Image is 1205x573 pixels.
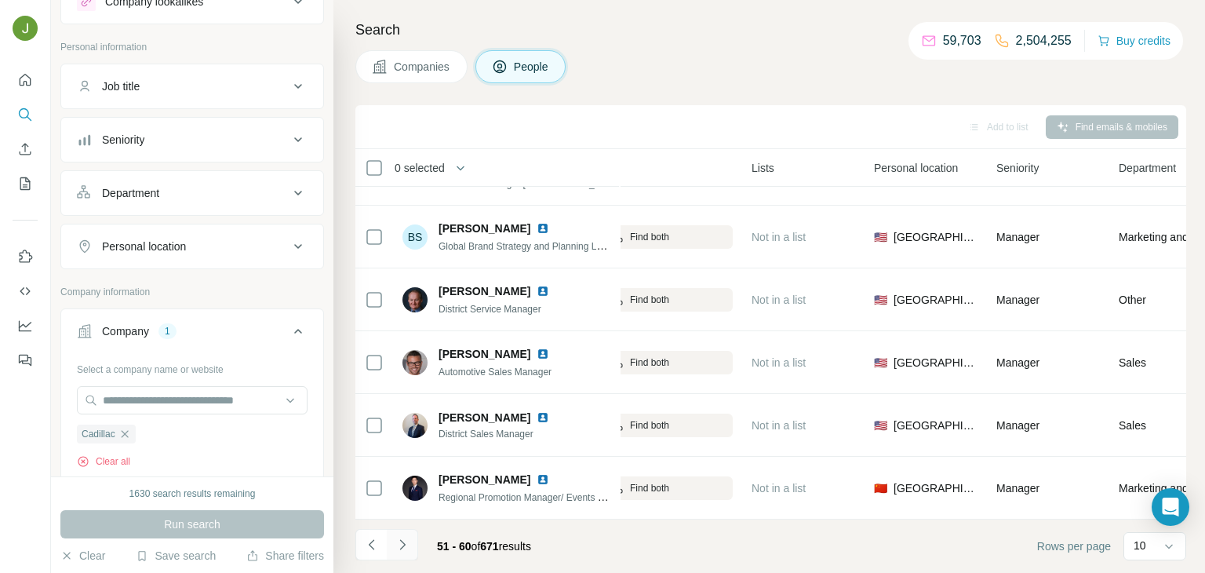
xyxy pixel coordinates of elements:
[996,160,1039,176] span: Seniority
[630,356,669,370] span: Find both
[402,476,428,501] img: Avatar
[61,68,323,105] button: Job title
[537,222,549,235] img: LinkedIn logo
[158,324,177,338] div: 1
[996,231,1039,243] span: Manager
[874,229,887,245] span: 🇺🇸
[402,224,428,250] div: BS
[102,239,186,254] div: Personal location
[13,170,38,198] button: My lists
[996,356,1039,369] span: Manager
[61,228,323,265] button: Personal location
[630,418,669,432] span: Find both
[402,287,428,312] img: Avatar
[874,418,887,433] span: 🇺🇸
[102,185,159,201] div: Department
[537,348,549,360] img: LinkedIn logo
[13,277,38,305] button: Use Surfe API
[894,229,977,245] span: [GEOGRAPHIC_DATA]
[387,529,418,560] button: Navigate to next page
[439,472,530,487] span: [PERSON_NAME]
[246,548,324,564] button: Share filters
[943,31,981,50] p: 59,703
[77,356,308,377] div: Select a company name or website
[60,285,324,299] p: Company information
[874,160,958,176] span: Personal location
[102,323,149,339] div: Company
[439,410,530,425] span: [PERSON_NAME]
[630,230,669,244] span: Find both
[13,16,38,41] img: Avatar
[537,473,549,486] img: LinkedIn logo
[129,487,256,501] div: 1630 search results remaining
[522,288,733,312] button: Find both
[1119,418,1146,433] span: Sales
[894,292,977,308] span: [GEOGRAPHIC_DATA]
[439,283,530,299] span: [PERSON_NAME]
[439,177,621,189] span: Aftersales Manager [GEOGRAPHIC_DATA]
[1134,538,1146,553] p: 10
[437,540,471,553] span: 51 - 60
[439,346,530,362] span: [PERSON_NAME]
[522,351,733,374] button: Find both
[752,482,806,495] span: Not in a list
[402,350,428,375] img: Avatar
[13,243,38,271] button: Use Surfe on LinkedIn
[13,100,38,129] button: Search
[1016,31,1072,50] p: 2,504,255
[522,414,733,437] button: Find both
[102,132,144,148] div: Seniority
[395,160,445,176] span: 0 selected
[439,221,530,236] span: [PERSON_NAME]
[996,482,1039,495] span: Manager
[894,355,977,370] span: [GEOGRAPHIC_DATA]
[480,540,498,553] span: 671
[874,355,887,370] span: 🇺🇸
[1152,488,1189,526] div: Open Intercom Messenger
[752,419,806,432] span: Not in a list
[752,356,806,369] span: Not in a list
[61,174,323,212] button: Department
[394,59,451,75] span: Companies
[82,427,115,441] span: Cadillac
[874,292,887,308] span: 🇺🇸
[630,481,669,495] span: Find both
[522,225,733,249] button: Find both
[996,294,1039,306] span: Manager
[439,304,541,315] span: District Service Manager
[894,480,977,496] span: [GEOGRAPHIC_DATA]
[1119,160,1176,176] span: Department
[514,59,550,75] span: People
[102,78,140,94] div: Job title
[752,294,806,306] span: Not in a list
[61,121,323,159] button: Seniority
[996,419,1039,432] span: Manager
[437,540,531,553] span: results
[13,135,38,163] button: Enrich CSV
[752,231,806,243] span: Not in a list
[77,454,130,469] button: Clear all
[537,411,549,424] img: LinkedIn logo
[439,427,568,441] span: District Sales Manager
[630,293,669,307] span: Find both
[13,66,38,94] button: Quick start
[1119,355,1146,370] span: Sales
[13,312,38,340] button: Dashboard
[439,491,639,503] span: Regional Promotion Manager/ Events Marketing
[136,548,216,564] button: Save search
[1037,538,1111,554] span: Rows per page
[894,418,977,433] span: [GEOGRAPHIC_DATA]
[355,529,387,560] button: Navigate to previous page
[60,40,324,54] p: Personal information
[752,160,774,176] span: Lists
[355,19,1186,41] h4: Search
[537,285,549,297] img: LinkedIn logo
[61,312,323,356] button: Company1
[13,346,38,374] button: Feedback
[874,480,887,496] span: 🇨🇳
[471,540,481,553] span: of
[439,367,552,378] span: Automotive Sales Manager
[402,413,428,438] img: Avatar
[439,239,613,252] span: Global Brand Strategy and Planning Lead
[522,476,733,500] button: Find both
